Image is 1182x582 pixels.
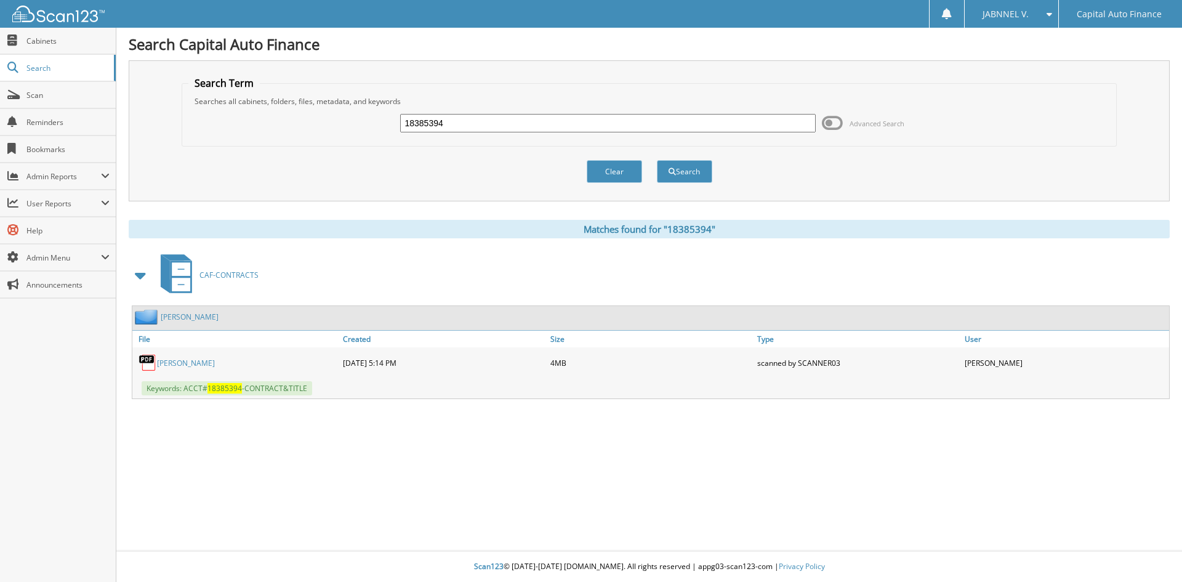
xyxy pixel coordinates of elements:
div: © [DATE]-[DATE] [DOMAIN_NAME]. All rights reserved | appg03-scan123-com | [116,552,1182,582]
span: 18385394 [207,383,242,394]
span: Keywords: ACCT# -CONTRACT&TITLE [142,381,312,395]
a: [PERSON_NAME] [157,358,215,368]
span: Help [26,225,110,236]
a: [PERSON_NAME] [161,312,219,322]
span: CAF-CONTRACTS [199,270,259,280]
div: [PERSON_NAME] [962,350,1169,375]
a: CAF-CONTRACTS [153,251,259,299]
div: [DATE] 5:14 PM [340,350,547,375]
img: scan123-logo-white.svg [12,6,105,22]
img: PDF.png [139,354,157,372]
div: scanned by SCANNER03 [754,350,962,375]
span: User Reports [26,198,101,209]
span: Scan123 [474,561,504,572]
legend: Search Term [188,76,260,90]
a: Size [547,331,755,347]
span: Announcements [26,280,110,290]
span: Reminders [26,117,110,127]
img: folder2.png [135,309,161,325]
span: Advanced Search [850,119,904,128]
div: Searches all cabinets, folders, files, metadata, and keywords [188,96,1111,107]
span: Bookmarks [26,144,110,155]
a: Privacy Policy [779,561,825,572]
a: User [962,331,1169,347]
span: Admin Menu [26,253,101,263]
span: Scan [26,90,110,100]
a: Created [340,331,547,347]
span: Admin Reports [26,171,101,182]
a: Type [754,331,962,347]
span: Cabinets [26,36,110,46]
div: Matches found for "18385394" [129,220,1170,238]
h1: Search Capital Auto Finance [129,34,1170,54]
button: Clear [587,160,642,183]
div: 4MB [547,350,755,375]
span: Capital Auto Finance [1077,10,1162,18]
button: Search [657,160,712,183]
span: Search [26,63,108,73]
iframe: Chat Widget [1120,523,1182,582]
span: JABNNEL V. [983,10,1029,18]
a: File [132,331,340,347]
